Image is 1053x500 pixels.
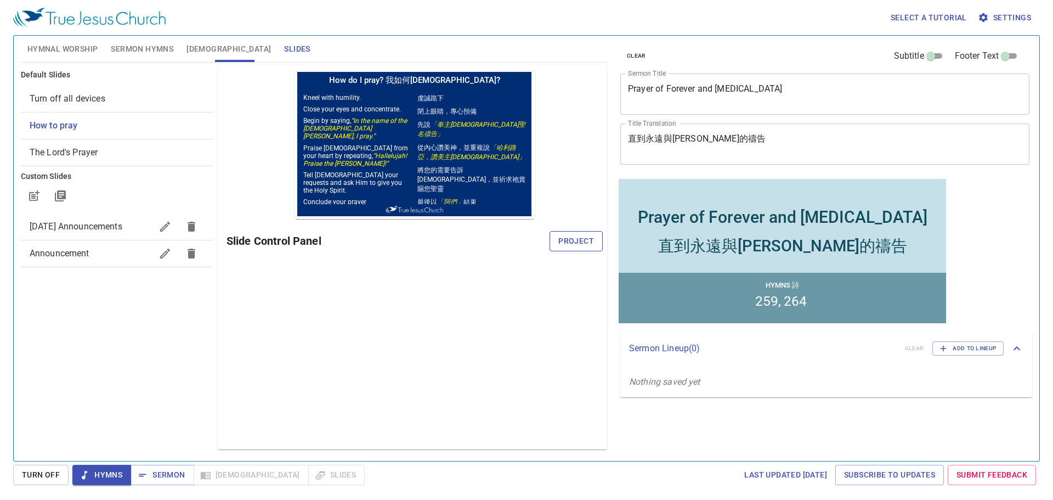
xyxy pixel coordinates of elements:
div: [DATE] Announcements [21,214,213,240]
div: Turn off all devices [21,86,213,112]
h6: Slide Control Panel [227,232,550,250]
h6: Custom Slides [21,171,213,183]
span: Announcement [30,248,89,259]
button: Select a tutorial [886,8,971,28]
span: [object Object] [30,93,105,104]
em: “Hallelujah! Praise the [PERSON_NAME]!” [9,83,112,98]
iframe: from-child [616,176,949,326]
div: How to pray [21,113,213,139]
p: Tell [DEMOGRAPHIC_DATA] your requests and ask Him to give you the Holy Spirit. [9,102,117,125]
span: Settings [980,11,1031,25]
span: Add to Lineup [939,344,997,353]
button: Turn Off [13,465,69,485]
span: [DEMOGRAPHIC_DATA] [186,42,271,56]
p: Sermon Lineup ( 0 ) [629,342,896,355]
p: 從內心讚美神，並重複說 [123,74,231,93]
span: [object Object] [30,147,98,158]
span: Select a tutorial [891,11,967,25]
p: Begin by saying, [9,48,117,71]
div: Announcement [21,240,213,267]
button: clear [620,49,653,63]
span: Sermon Hymns [111,42,173,56]
span: Submit Feedback [956,468,1027,482]
img: True Jesus Church [13,8,166,27]
span: Project [558,234,594,248]
textarea: 直到永遠與[PERSON_NAME]的禱告 [628,133,1022,154]
p: 先說 [123,51,231,70]
span: Sermon [139,468,185,482]
span: Slides [284,42,310,56]
p: 最後以 結束[DEMOGRAPHIC_DATA] [123,128,231,145]
em: 「哈利路亞，讚美主[DEMOGRAPHIC_DATA]」 [123,75,231,92]
img: True Jesus Church [91,137,149,144]
a: Subscribe to Updates [835,465,944,485]
div: Sermon Lineup(0)clearAdd to Lineup [620,330,1032,367]
span: Footer Text [955,49,999,63]
i: Nothing saved yet [629,377,700,387]
p: 虔誠跪下 [123,25,231,34]
span: Hymns [81,468,122,482]
div: The Lord's Prayer [21,139,213,166]
p: 閉上眼睛，專心預備 [123,38,231,47]
span: clear [627,51,646,61]
em: “In the name of the [DEMOGRAPHIC_DATA][PERSON_NAME], I pray.” [9,48,112,71]
button: Project [550,231,603,251]
a: Submit Feedback [948,465,1036,485]
em: 「阿們」 [143,129,169,137]
span: Subscribe to Updates [844,468,935,482]
p: Kneel with humility. [9,25,117,32]
button: Settings [976,8,1035,28]
p: Praise [DEMOGRAPHIC_DATA] from your heart by repeating, [9,75,117,98]
span: Last updated [DATE] [744,468,827,482]
p: Close your eyes and concentrate. [9,36,117,44]
span: Tuesday Announcements [30,221,122,232]
h6: Default Slides [21,69,213,81]
span: Turn Off [22,468,60,482]
p: Conclude your prayer with, [9,129,117,144]
span: Subtitle [894,49,924,63]
a: Last updated [DATE] [740,465,831,485]
span: [object Object] [30,120,78,131]
p: 將您的需要告訴[DEMOGRAPHIC_DATA]，並祈求祂賞賜您聖靈 [123,97,231,125]
button: Sermon [131,465,194,485]
button: Add to Lineup [932,341,1004,356]
span: Hymnal Worship [27,42,98,56]
em: 「奉主[DEMOGRAPHIC_DATA]聖名禱告」 [123,52,231,69]
h1: How do I pray? 我如何[DEMOGRAPHIC_DATA]? [3,3,237,19]
button: Hymns [72,465,131,485]
textarea: Prayer of Forever and [MEDICAL_DATA] [628,83,1022,104]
